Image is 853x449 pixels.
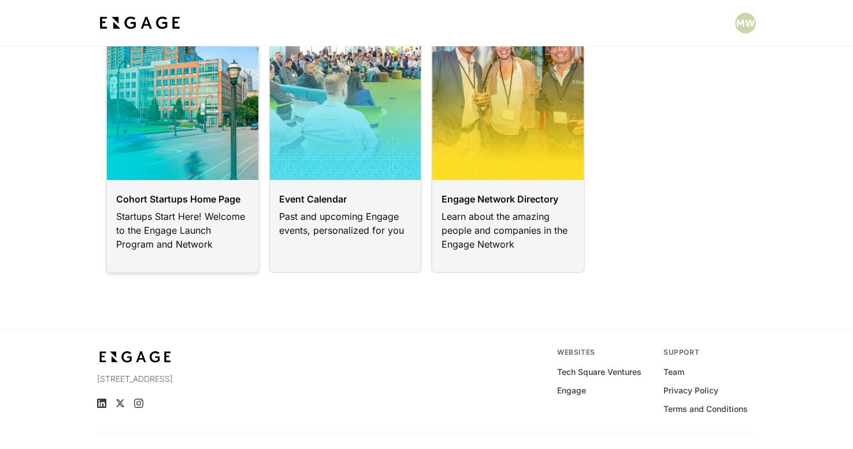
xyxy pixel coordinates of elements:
a: Tech Square Ventures [557,366,641,378]
a: LinkedIn [97,399,106,408]
a: Privacy Policy [663,385,718,396]
img: bdf1fb74-1727-4ba0-a5bd-bc74ae9fc70b.jpeg [97,13,183,34]
div: Support [663,348,756,357]
button: Open profile menu [735,13,756,34]
a: Engage [557,385,586,396]
a: Terms and Conditions [663,403,748,415]
a: X (Twitter) [116,399,125,408]
a: Team [663,366,684,378]
p: [STREET_ADDRESS] [97,373,298,385]
img: Profile picture of Michael Wood [735,13,756,34]
div: Websites [557,348,650,357]
ul: Social media [97,399,298,408]
a: Instagram [134,399,143,408]
img: bdf1fb74-1727-4ba0-a5bd-bc74ae9fc70b.jpeg [97,348,173,366]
